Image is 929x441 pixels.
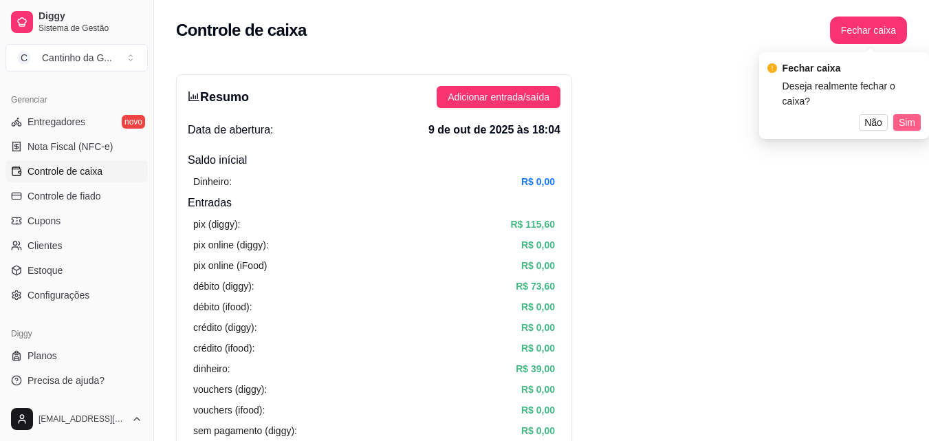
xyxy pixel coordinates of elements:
span: 9 de out de 2025 às 18:04 [428,122,560,138]
article: R$ 0,00 [521,341,555,356]
div: Diggy [6,323,148,345]
article: R$ 0,00 [521,320,555,335]
article: R$ 115,60 [510,217,555,232]
article: R$ 73,60 [516,279,555,294]
a: Entregadoresnovo [6,111,148,133]
article: sem pagamento (diggy): [193,423,297,438]
h3: Resumo [188,87,249,107]
a: Configurações [6,284,148,306]
article: R$ 0,00 [521,402,555,418]
div: Deseja realmente fechar o caixa? [783,78,921,109]
h4: Saldo inícial [188,152,560,169]
a: Precisa de ajuda? [6,369,148,391]
span: [EMAIL_ADDRESS][DOMAIN_NAME] [39,413,126,424]
span: bar-chart [188,90,200,103]
a: Clientes [6,235,148,257]
article: pix online (diggy): [193,237,269,252]
div: Gerenciar [6,89,148,111]
article: R$ 0,00 [521,423,555,438]
article: R$ 0,00 [521,237,555,252]
h2: Controle de caixa [176,19,307,41]
article: crédito (diggy): [193,320,257,335]
article: R$ 0,00 [521,299,555,314]
a: Estoque [6,259,148,281]
span: Precisa de ajuda? [28,374,105,387]
article: R$ 0,00 [521,258,555,273]
span: Adicionar entrada/saída [448,89,549,105]
a: Cupons [6,210,148,232]
span: Nota Fiscal (NFC-e) [28,140,113,153]
article: débito (ifood): [193,299,252,314]
button: Sim [893,114,921,131]
article: pix online (iFood) [193,258,267,273]
span: Cupons [28,214,61,228]
div: Cantinho da G ... [42,51,112,65]
div: Fechar caixa [783,61,921,76]
article: Dinheiro: [193,174,232,189]
span: C [17,51,31,65]
button: Não [859,114,888,131]
article: vouchers (ifood): [193,402,265,418]
span: exclamation-circle [767,63,777,73]
span: Sistema de Gestão [39,23,142,34]
span: Controle de fiado [28,189,101,203]
article: R$ 39,00 [516,361,555,376]
button: Select a team [6,44,148,72]
span: Diggy [39,10,142,23]
span: Configurações [28,288,89,302]
button: [EMAIL_ADDRESS][DOMAIN_NAME] [6,402,148,435]
a: Controle de fiado [6,185,148,207]
a: Controle de caixa [6,160,148,182]
article: R$ 0,00 [521,382,555,397]
span: Sim [899,115,915,130]
span: Entregadores [28,115,85,129]
span: Clientes [28,239,63,252]
article: vouchers (diggy): [193,382,267,397]
article: pix (diggy): [193,217,240,232]
a: Nota Fiscal (NFC-e) [6,136,148,158]
article: dinheiro: [193,361,230,376]
article: crédito (ifood): [193,341,254,356]
button: Adicionar entrada/saída [437,86,560,108]
h4: Entradas [188,195,560,211]
span: Planos [28,349,57,363]
span: Estoque [28,263,63,277]
button: Fechar caixa [830,17,907,44]
a: Planos [6,345,148,367]
article: R$ 0,00 [521,174,555,189]
span: Controle de caixa [28,164,102,178]
span: Data de abertura: [188,122,274,138]
article: débito (diggy): [193,279,254,294]
a: DiggySistema de Gestão [6,6,148,39]
span: Não [864,115,882,130]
